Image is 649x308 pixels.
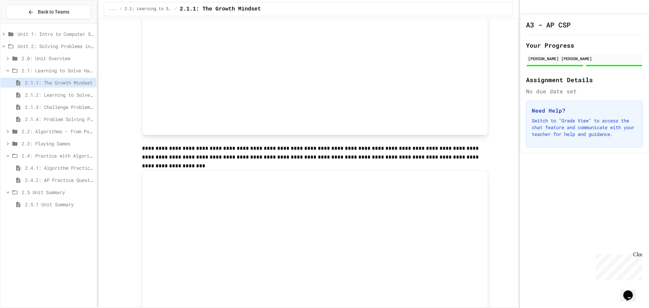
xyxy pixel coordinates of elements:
[593,252,642,280] iframe: chat widget
[25,91,94,98] span: 2.1.2: Learning to Solve Hard Problems
[25,176,94,184] span: 2.4.2: AP Practice Questions
[526,20,571,29] h1: A3 - AP CSP
[119,6,122,12] span: /
[526,75,643,85] h2: Assignment Details
[25,116,94,123] span: 2.1.4: Problem Solving Practice
[25,103,94,111] span: 2.1.3: Challenge Problem - The Bridge
[25,201,94,208] span: 2.5.1 Unit Summary
[526,41,643,50] h2: Your Progress
[526,87,643,95] div: No due date set
[22,189,94,196] span: 2.5 Unit Summary
[110,6,117,12] span: ...
[6,5,91,19] button: Back to Teams
[621,281,642,301] iframe: chat widget
[532,106,637,115] h3: Need Help?
[18,30,94,38] span: Unit 1: Intro to Computer Science
[18,43,94,50] span: Unit 2: Solving Problems in Computer Science
[25,164,94,171] span: 2.4.1: Algorithm Practice Exercises
[22,55,94,62] span: 2.0: Unit Overview
[22,152,94,159] span: 2.4: Practice with Algorithms
[125,6,172,12] span: 2.1: Learning to Solve Hard Problems
[22,67,94,74] span: 2.1: Learning to Solve Hard Problems
[180,5,261,13] span: 2.1.1: The Growth Mindset
[38,8,69,16] span: Back to Teams
[3,3,47,43] div: Chat with us now!Close
[175,6,177,12] span: /
[528,55,641,62] div: [PERSON_NAME] [PERSON_NAME]
[25,79,94,86] span: 2.1.1: The Growth Mindset
[22,140,94,147] span: 2.3: Playing Games
[532,117,637,138] p: Switch to "Grade View" to access the chat feature and communicate with your teacher for help and ...
[22,128,94,135] span: 2.2: Algorithms - from Pseudocode to Flowcharts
